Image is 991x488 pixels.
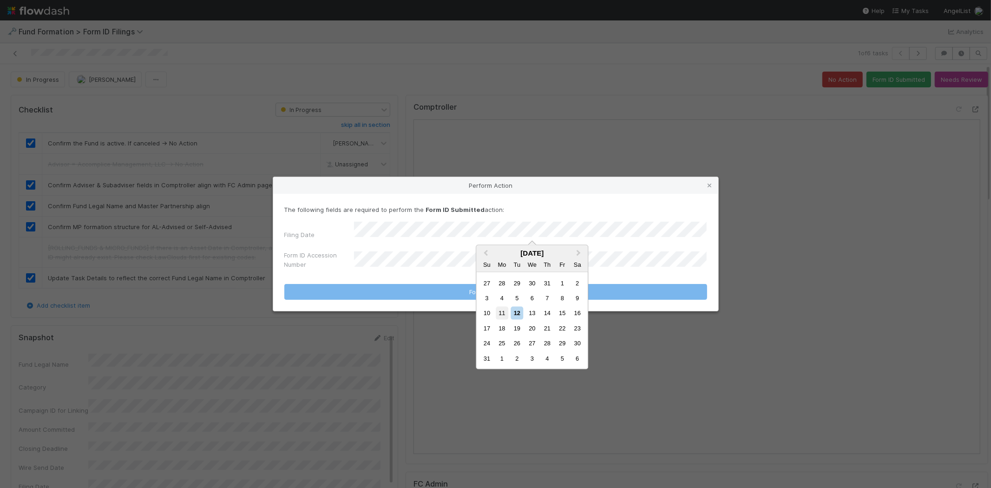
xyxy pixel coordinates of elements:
[284,205,707,214] p: The following fields are required to perform the action:
[496,352,508,365] div: Choose Monday, September 1st, 2025
[541,292,553,304] div: Choose Thursday, August 7th, 2025
[496,258,508,270] div: Monday
[511,337,523,350] div: Choose Tuesday, August 26th, 2025
[426,206,485,213] strong: Form ID Submitted
[480,258,493,270] div: Sunday
[571,307,584,319] div: Choose Saturday, August 16th, 2025
[571,258,584,270] div: Saturday
[541,352,553,365] div: Choose Thursday, September 4th, 2025
[480,307,493,319] div: Choose Sunday, August 10th, 2025
[480,352,493,365] div: Choose Sunday, August 31st, 2025
[479,276,585,366] div: Month August, 2025
[496,337,508,350] div: Choose Monday, August 25th, 2025
[480,277,493,289] div: Choose Sunday, July 27th, 2025
[541,307,553,319] div: Choose Thursday, August 14th, 2025
[526,307,538,319] div: Choose Wednesday, August 13th, 2025
[541,258,553,270] div: Thursday
[477,246,492,261] button: Previous Month
[526,277,538,289] div: Choose Wednesday, July 30th, 2025
[526,292,538,304] div: Choose Wednesday, August 6th, 2025
[541,322,553,335] div: Choose Thursday, August 21st, 2025
[556,258,569,270] div: Friday
[476,245,588,369] div: Choose Date
[480,337,493,350] div: Choose Sunday, August 24th, 2025
[480,292,493,304] div: Choose Sunday, August 3rd, 2025
[541,277,553,289] div: Choose Thursday, July 31st, 2025
[511,258,523,270] div: Tuesday
[496,292,508,304] div: Choose Monday, August 4th, 2025
[556,322,569,335] div: Choose Friday, August 22nd, 2025
[556,337,569,350] div: Choose Friday, August 29th, 2025
[556,292,569,304] div: Choose Friday, August 8th, 2025
[572,246,587,261] button: Next Month
[526,352,538,365] div: Choose Wednesday, September 3rd, 2025
[511,277,523,289] div: Choose Tuesday, July 29th, 2025
[511,352,523,365] div: Choose Tuesday, September 2nd, 2025
[556,352,569,365] div: Choose Friday, September 5th, 2025
[284,284,707,300] button: Form ID Submitted
[284,251,354,269] label: Form ID Accession Number
[511,307,523,319] div: Choose Tuesday, August 12th, 2025
[541,337,553,350] div: Choose Thursday, August 28th, 2025
[511,322,523,335] div: Choose Tuesday, August 19th, 2025
[571,322,584,335] div: Choose Saturday, August 23rd, 2025
[571,292,584,304] div: Choose Saturday, August 9th, 2025
[526,258,538,270] div: Wednesday
[476,249,588,257] div: [DATE]
[496,322,508,335] div: Choose Monday, August 18th, 2025
[284,230,315,239] label: Filing Date
[556,277,569,289] div: Choose Friday, August 1st, 2025
[556,307,569,319] div: Choose Friday, August 15th, 2025
[480,322,493,335] div: Choose Sunday, August 17th, 2025
[511,292,523,304] div: Choose Tuesday, August 5th, 2025
[496,307,508,319] div: Choose Monday, August 11th, 2025
[571,277,584,289] div: Choose Saturday, August 2nd, 2025
[571,352,584,365] div: Choose Saturday, September 6th, 2025
[496,277,508,289] div: Choose Monday, July 28th, 2025
[571,337,584,350] div: Choose Saturday, August 30th, 2025
[526,322,538,335] div: Choose Wednesday, August 20th, 2025
[526,337,538,350] div: Choose Wednesday, August 27th, 2025
[273,177,718,194] div: Perform Action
